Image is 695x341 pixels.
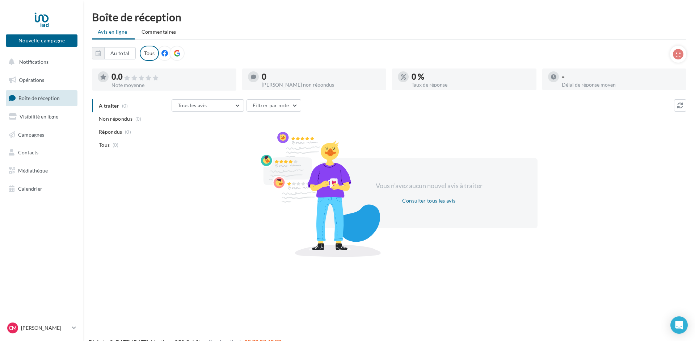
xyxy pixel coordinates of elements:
div: - [562,73,681,81]
div: Note moyenne [111,83,231,88]
div: 0 % [412,73,531,81]
div: Tous [140,46,159,61]
div: 0 [262,73,381,81]
span: CM [9,324,17,332]
button: Notifications [4,54,76,70]
a: Opérations [4,72,79,88]
button: Consulter tous les avis [399,196,458,205]
span: Boîte de réception [18,95,60,101]
div: Délai de réponse moyen [562,82,681,87]
a: Campagnes [4,127,79,142]
span: Opérations [19,77,44,83]
a: CM [PERSON_NAME] [6,321,77,335]
div: Taux de réponse [412,82,531,87]
span: Calendrier [18,186,42,192]
button: Nouvelle campagne [6,34,77,47]
a: Calendrier [4,181,79,196]
span: Non répondus [99,115,132,122]
span: Médiathèque [18,167,48,174]
div: Open Intercom Messenger [670,316,688,334]
span: Répondus [99,128,122,136]
a: Visibilité en ligne [4,109,79,124]
p: [PERSON_NAME] [21,324,69,332]
a: Contacts [4,145,79,160]
a: Boîte de réception [4,90,79,106]
span: Visibilité en ligne [20,113,58,120]
button: Au total [92,47,136,59]
span: (0) [113,142,119,148]
div: [PERSON_NAME] non répondus [262,82,381,87]
div: Boîte de réception [92,12,686,22]
span: Notifications [19,59,49,65]
div: Vous n'avez aucun nouvel avis à traiter [367,181,491,191]
a: Médiathèque [4,163,79,178]
span: Commentaires [142,28,176,36]
div: 0.0 [111,73,231,81]
span: (0) [125,129,131,135]
span: (0) [135,116,142,122]
button: Tous les avis [172,99,244,112]
span: Contacts [18,149,38,155]
span: Campagnes [18,131,44,137]
span: Tous [99,141,110,149]
button: Au total [104,47,136,59]
span: Tous les avis [178,102,207,108]
button: Filtrer par note [247,99,301,112]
